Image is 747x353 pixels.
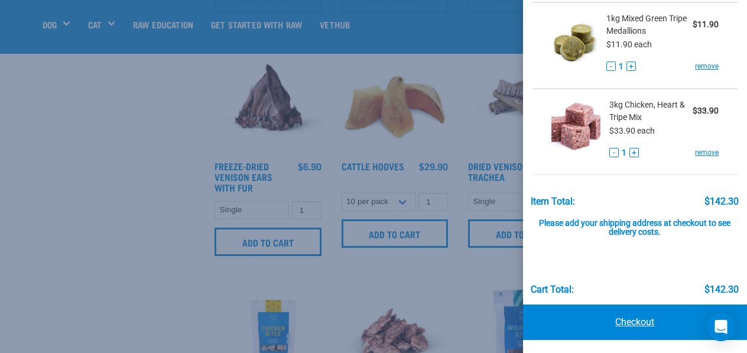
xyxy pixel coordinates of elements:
[704,284,739,295] div: $142.30
[523,305,747,340] a: Checkout
[622,147,626,159] span: 1
[531,207,739,238] div: Please add your shipping address at checkout to see delivery costs.
[626,61,636,71] button: +
[695,61,719,72] a: remove
[531,284,574,295] div: Cart total:
[606,12,693,37] span: 1kg Mixed Green Tripe Medallions
[619,60,623,73] span: 1
[551,99,600,160] img: Chicken, Heart & Tripe Mix
[531,196,575,207] div: Item Total:
[707,313,735,341] div: Open Intercom Messenger
[606,40,652,49] span: $11.90 each
[551,12,597,73] img: Mixed Green Tripe Medallions
[629,148,639,157] button: +
[695,147,719,158] a: remove
[693,106,719,115] strong: $33.90
[704,196,739,207] div: $142.30
[609,148,619,157] button: -
[609,99,693,124] span: 3kg Chicken, Heart & Tripe Mix
[609,126,655,135] span: $33.90 each
[693,20,719,29] strong: $11.90
[606,61,616,71] button: -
